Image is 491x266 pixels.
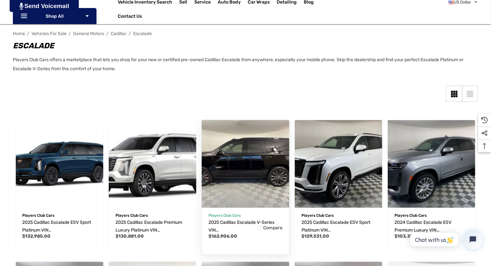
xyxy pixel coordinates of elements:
a: 2025 Cadillac Escalade Premium Luxury Platinum VIN 1GYS9DRL9SR283817,$130,881.00 [116,219,190,234]
button: Wishlist [158,198,196,211]
span: 2025 Cadillac Escalade ESV Sport Platinum VIN [US_VEHICLE_IDENTIFICATION_NUMBER] [301,220,374,248]
a: 2025 Cadillac Escalade ESV Sport Platinum VIN 1GYS9RRL6SR209350,$129,531.00 [301,219,375,234]
img: For Sale: 2025 Cadillac Escalade V-Series VIN 1GYS9HR96SR207273 [197,116,293,212]
button: Quick View [208,198,247,211]
a: Home [13,31,25,36]
p: Shop All [13,8,97,24]
img: PjwhLS0gR2VuZXJhdG9yOiBHcmF2aXQuaW8gLS0+PHN2ZyB4bWxucz0iaHR0cDovL3d3dy53My5vcmcvMjAwMC9zdmciIHhtb... [19,3,23,10]
span: Quick view [32,203,52,207]
a: 2025 Cadillac Escalade ESV Sport Platinum VIN 1GYS9RRL0SR304227,$132,985.00 [23,219,97,234]
span: Quick view [218,203,238,207]
svg: Recently Viewed [481,117,488,123]
a: 2024 Cadillac Escalade ESV Premium Luxury VIN 1GYS4LKL8RR338979,$103,381.00 [388,120,475,208]
a: 2025 Cadillac Escalade V-Series VIN 1GYS9HR96SR207273,$162,906.00 [208,219,283,234]
span: Quick view [404,203,424,207]
a: General Motors [73,31,104,36]
span: 2025 Cadillac Escalade Premium Luxury Platinum VIN [US_VEHICLE_IDENTIFICATION_NUMBER] [116,220,188,248]
svg: Icon Line [20,13,30,20]
a: Vehicles For Sale [32,31,67,36]
a: Cadillac [111,31,127,36]
p: Players Club Cars [394,211,468,220]
span: Add to Wishlist [260,202,287,207]
a: 2025 Cadillac Escalade ESV Sport Platinum VIN 1GYS9RRL6SR209350,$129,531.00 [295,120,382,208]
button: Wishlist [64,198,103,211]
iframe: Tidio Chat [403,224,488,255]
button: Quick View [301,198,340,211]
a: Contact Us [118,14,142,21]
img: For Sale: 2024 Cadillac Escalade ESV Premium Luxury VIN 1GYS4LKL8RR338979 [388,120,475,208]
p: Players Club Cars [301,211,375,220]
span: $130,881.00 [116,233,144,239]
img: For Sale: 2025 Cadillac Escalade ESV Sport Platinum VIN 1GYS9RRL6SR209350 [295,120,382,208]
p: Players Club Cars [116,211,190,220]
svg: Top [478,143,491,149]
svg: Social Media [481,130,488,137]
span: Add to Wishlist [446,202,473,207]
a: 2024 Cadillac Escalade ESV Premium Luxury VIN 1GYS4LKL8RR338979,$103,381.00 [394,219,468,234]
span: $132,985.00 [23,233,51,239]
span: Add to Wishlist [167,202,194,207]
button: Wishlist [251,198,289,211]
span: 2025 Cadillac Escalade V-Series VIN [US_VEHICLE_IDENTIFICATION_NUMBER] [208,220,281,248]
h1: Escalade [13,40,472,52]
span: Compare [263,225,283,231]
a: 2025 Cadillac Escalade ESV Sport Platinum VIN 1GYS9RRL0SR304227,$132,985.00 [16,120,103,208]
span: Add to Wishlist [353,202,380,207]
p: Players Club Cars offers a marketplace that lets you shop for your new or certified pre-owned Cad... [13,55,472,73]
button: Wishlist [437,198,475,211]
nav: Breadcrumb [13,28,478,39]
a: List View [462,86,478,102]
img: For Sale: 2025 Cadillac Escalade Premium Luxury Platinum VIN 1GYS9DRL9SR283817 [109,120,196,208]
img: For Sale: 2025 Cadillac Escalade ESV Sport Platinum VIN 1GYS9RRL0SR304227 [16,120,103,208]
p: Players Club Cars [23,211,97,220]
button: Quick View [116,198,154,211]
button: Quick View [23,198,61,211]
a: Grid View [446,86,462,102]
svg: Icon Arrow Down [85,14,89,18]
a: Escalade [133,31,152,36]
button: Quick View [394,198,433,211]
span: Quick view [311,203,331,207]
span: Add to Wishlist [74,202,100,207]
span: 2024 Cadillac Escalade ESV Premium Luxury VIN [US_VEHICLE_IDENTIFICATION_NUMBER] [394,220,467,248]
span: $103,381.00 [394,233,423,239]
p: Players Club Cars [208,211,283,220]
button: Wishlist [344,198,382,211]
span: $129,531.00 [301,233,329,239]
span: 2025 Cadillac Escalade ESV Sport Platinum VIN [US_VEHICLE_IDENTIFICATION_NUMBER] [23,220,95,248]
span: Quick view [125,203,145,207]
span: $162,906.00 [208,233,237,239]
a: 2025 Cadillac Escalade V-Series VIN 1GYS9HR96SR207273,$162,906.00 [202,120,289,208]
a: 2025 Cadillac Escalade Premium Luxury Platinum VIN 1GYS9DRL9SR283817,$130,881.00 [109,120,196,208]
